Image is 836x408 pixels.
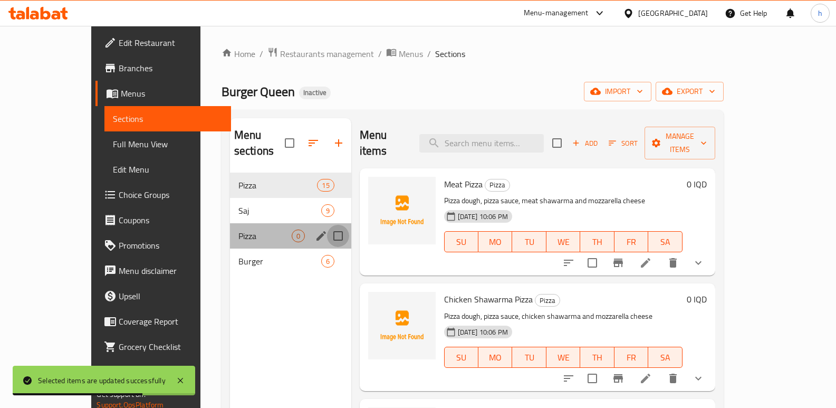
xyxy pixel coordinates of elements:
[556,366,581,391] button: sort-choices
[516,350,542,365] span: TU
[119,214,223,226] span: Coupons
[104,106,231,131] a: Sections
[222,80,295,103] span: Burger Queen
[95,283,231,309] a: Upsell
[664,85,715,98] span: export
[656,82,724,101] button: export
[619,234,644,250] span: FR
[485,179,510,191] span: Pizza
[551,234,576,250] span: WE
[326,130,351,156] button: Add section
[444,347,478,368] button: SU
[648,347,682,368] button: SA
[119,239,223,252] span: Promotions
[321,204,334,217] div: items
[580,347,614,368] button: TH
[317,179,334,192] div: items
[483,234,508,250] span: MO
[119,315,223,328] span: Coverage Report
[386,47,423,61] a: Menus
[512,347,546,368] button: TU
[449,234,474,250] span: SU
[660,250,686,276] button: delete
[449,350,474,365] span: SU
[606,250,631,276] button: Branch-specific-item
[113,112,223,125] span: Sections
[592,85,643,98] span: import
[818,7,822,19] span: h
[581,367,603,390] span: Select to update
[444,231,478,252] button: SU
[238,255,321,268] span: Burger
[444,176,483,192] span: Meat Pizza
[230,173,351,198] div: Pizza15
[444,291,533,307] span: Chicken Shawarma Pizza
[95,207,231,233] a: Coupons
[322,206,334,216] span: 9
[399,48,423,60] span: Menus
[230,198,351,223] div: Saj9
[568,135,602,151] span: Add item
[292,230,305,242] div: items
[584,350,610,365] span: TH
[652,234,678,250] span: SA
[299,87,331,99] div: Inactive
[222,47,724,61] nav: breadcrumb
[478,231,512,252] button: MO
[238,230,292,242] span: Pizza
[584,82,651,101] button: import
[368,292,436,359] img: Chicken Shawarma Pizza
[686,366,711,391] button: show more
[687,292,707,307] h6: 0 IQD
[95,309,231,334] a: Coverage Report
[119,340,223,353] span: Grocery Checklist
[524,7,589,20] div: Menu-management
[119,188,223,201] span: Choice Groups
[313,228,329,244] button: edit
[95,55,231,81] a: Branches
[687,177,707,192] h6: 0 IQD
[119,264,223,277] span: Menu disclaimer
[444,310,683,323] p: Pizza dough, pizza sauce, chicken shawarma and mozzarella cheese
[419,134,544,153] input: search
[535,294,560,307] div: Pizza
[556,250,581,276] button: sort-choices
[516,234,542,250] span: TU
[238,179,318,192] span: Pizza
[95,233,231,258] a: Promotions
[238,204,321,217] div: Saj
[278,132,301,154] span: Select all sections
[546,347,580,368] button: WE
[546,231,580,252] button: WE
[299,88,331,97] span: Inactive
[95,30,231,55] a: Edit Restaurant
[454,327,512,337] span: [DATE] 10:06 PM
[512,231,546,252] button: TU
[609,137,638,149] span: Sort
[322,257,334,267] span: 6
[95,334,231,359] a: Grocery Checklist
[378,48,382,60] li: /
[119,36,223,49] span: Edit Restaurant
[648,231,682,252] button: SA
[292,231,304,241] span: 0
[368,177,436,244] img: Meat Pizza
[638,7,708,19] div: [GEOGRAPHIC_DATA]
[692,372,705,385] svg: Show Choices
[571,137,599,149] span: Add
[360,127,407,159] h2: Menu items
[104,157,231,182] a: Edit Menu
[614,347,648,368] button: FR
[318,181,333,191] span: 15
[119,290,223,302] span: Upsell
[546,132,568,154] span: Select section
[435,48,465,60] span: Sections
[535,295,560,307] span: Pizza
[113,138,223,150] span: Full Menu View
[454,212,512,222] span: [DATE] 10:06 PM
[614,231,648,252] button: FR
[606,366,631,391] button: Branch-specific-item
[581,252,603,274] span: Select to update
